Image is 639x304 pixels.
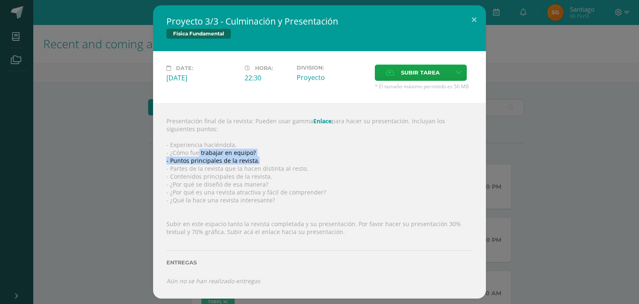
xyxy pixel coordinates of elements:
[166,259,473,266] label: Entregas
[166,15,473,27] h2: Proyecto 3/3 - Culminación y Presentación
[297,65,368,71] label: Division:
[297,73,368,82] div: Proyecto
[255,65,273,71] span: Hora:
[153,103,486,298] div: Presentación final de la revista: Pueden usar gamma para hacer su presentación. Incluyan los sigu...
[401,65,440,80] span: Subir tarea
[166,73,238,82] div: [DATE]
[166,277,260,285] i: Aún no se han realizado entregas
[313,117,332,125] a: Enlace
[245,73,290,82] div: 22:30
[375,83,473,90] span: * El tamaño máximo permitido es 50 MB
[176,65,193,71] span: Date:
[462,5,486,34] button: Close (Esc)
[166,29,231,39] span: Física Fundamental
